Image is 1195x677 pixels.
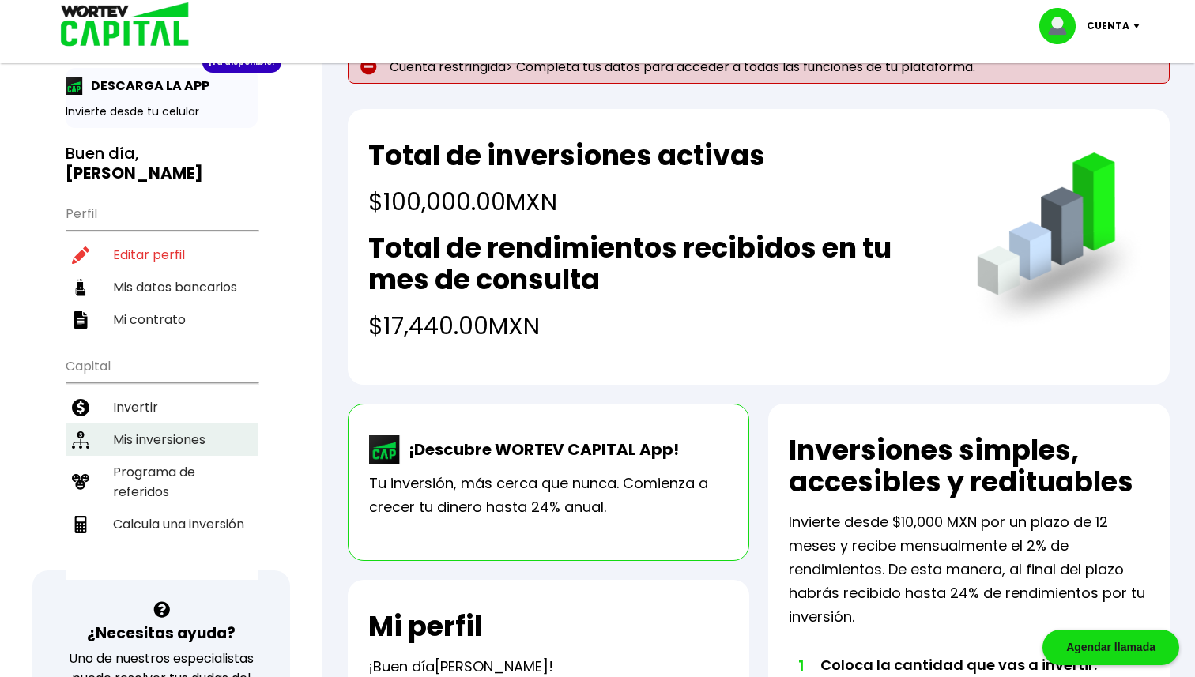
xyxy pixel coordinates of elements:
[1042,630,1179,665] div: Agendar llamada
[360,58,377,75] img: error-circle.027baa21.svg
[789,510,1149,629] p: Invierte desde $10,000 MXN por un plazo de 12 meses y recibe mensualmente el 2% de rendimientos. ...
[401,438,679,461] p: ¡Descubre WORTEV CAPITAL App!
[66,239,258,271] a: Editar perfil
[72,473,89,491] img: recomiendanos-icon.9b8e9327.svg
[348,50,1170,84] p: Cuenta restringida> Completa tus datos para acceder a todas las funciones de tu plataforma.
[66,391,258,423] a: Invertir
[1039,8,1087,44] img: profile-image
[66,303,258,336] a: Mi contrato
[368,308,944,344] h4: $17,440.00 MXN
[435,656,548,676] span: [PERSON_NAME]
[368,184,765,220] h4: $100,000.00 MXN
[789,434,1149,498] h2: Inversiones simples, accesibles y redituables
[66,103,258,120] p: Invierte desde tu celular
[87,622,236,645] h3: ¿Necesitas ayuda?
[66,144,258,183] h3: Buen día,
[369,435,401,464] img: wortev-capital-app-icon
[66,196,258,336] ul: Perfil
[368,611,482,642] h2: Mi perfil
[83,76,209,96] p: DESCARGA LA APP
[66,508,258,540] a: Calcula una inversión
[368,232,944,295] h2: Total de rendimientos recibidos en tu mes de consulta
[66,77,83,95] img: app-icon
[66,423,258,456] a: Mis inversiones
[1087,14,1129,38] p: Cuenta
[66,162,203,184] b: [PERSON_NAME]
[368,140,765,171] h2: Total de inversiones activas
[1129,24,1151,28] img: icon-down
[72,399,89,416] img: invertir-icon.b3b967d7.svg
[72,431,89,449] img: inversiones-icon.6695dc30.svg
[66,456,258,508] a: Programa de referidos
[66,271,258,303] a: Mis datos bancarios
[72,279,89,296] img: datos-icon.10cf9172.svg
[72,246,89,264] img: editar-icon.952d3147.svg
[72,516,89,533] img: calculadora-icon.17d418c4.svg
[66,348,258,580] ul: Capital
[369,472,728,519] p: Tu inversión, más cerca que nunca. Comienza a crecer tu dinero hasta 24% anual.
[72,311,89,329] img: contrato-icon.f2db500c.svg
[970,152,1149,332] img: grafica.516fef24.png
